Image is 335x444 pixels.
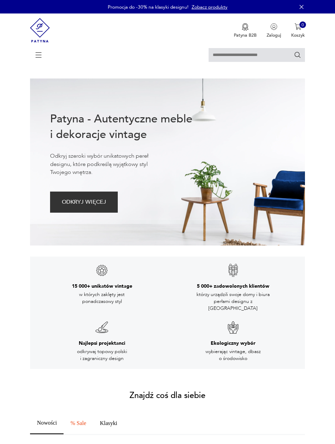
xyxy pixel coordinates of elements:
button: ODKRYJ WIĘCEJ [50,192,118,213]
span: Nowości [37,420,57,426]
p: Patyna B2B [234,32,257,38]
a: Ikona medaluPatyna B2B [234,23,257,38]
p: Promocja do -30% na klasyki designu! [108,4,189,10]
img: Znak gwarancji jakości [226,321,240,334]
img: Znak gwarancji jakości [95,263,109,277]
p: Koszyk [291,32,305,38]
img: Znak gwarancji jakości [95,321,109,334]
p: którzy urządzili swoje domy i biura perłami designu z [GEOGRAPHIC_DATA] [195,291,271,312]
h1: Patyna - Autentyczne meble i dekoracje vintage [50,111,196,142]
button: Szukaj [294,51,301,59]
img: Ikona koszyka [295,23,301,30]
img: Patyna - sklep z meblami i dekoracjami vintage [30,13,50,47]
button: Zaloguj [267,23,281,38]
h3: Najlepsi projektanci [79,340,125,347]
div: 0 [299,21,306,28]
h3: 5 000+ zadowolonych klientów [197,283,269,290]
span: Klasyki [100,420,117,426]
p: Zaloguj [267,32,281,38]
a: ODKRYJ WIĘCEJ [50,201,118,205]
span: % Sale [70,420,86,426]
p: odkrywaj topowy polski i zagraniczny design [64,348,140,362]
h3: 15 000+ unikatów vintage [72,283,132,290]
p: w których zaklęty jest ponadczasowy styl [64,291,140,305]
a: Zobacz produkty [192,4,228,10]
p: Odkryj szeroki wybór unikatowych pereł designu, które podkreślą wyjątkowy styl Twojego wnętrza. [50,152,168,176]
img: Ikona medalu [242,23,249,31]
img: Ikonka użytkownika [270,23,277,30]
h2: Znajdź coś dla siebie [130,392,205,400]
h3: Ekologiczny wybór [211,340,256,347]
p: wybierając vintage, dbasz o środowisko [195,348,271,362]
button: 0Koszyk [291,23,305,38]
button: Patyna B2B [234,23,257,38]
img: Znak gwarancji jakości [226,263,240,277]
